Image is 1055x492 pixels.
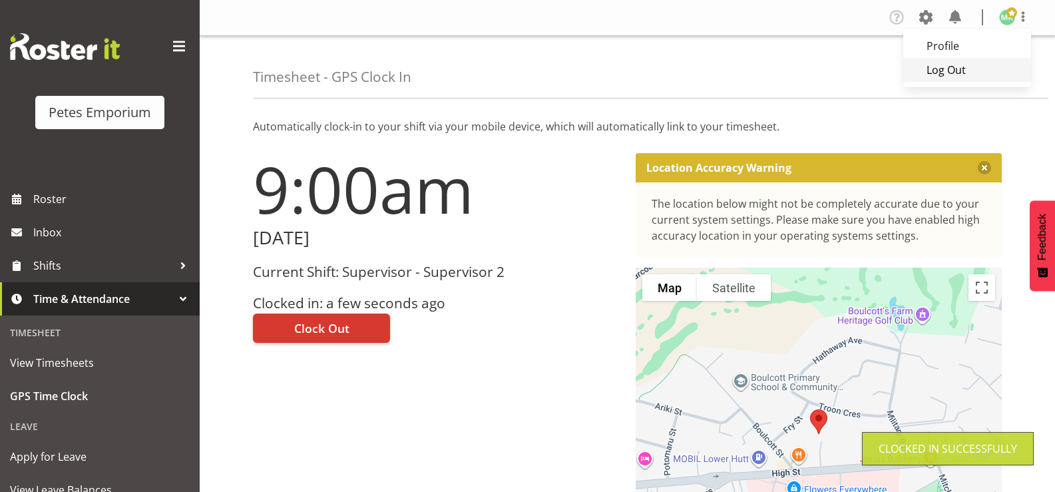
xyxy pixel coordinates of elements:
div: Timesheet [3,319,196,346]
button: Toggle fullscreen view [968,274,995,301]
h3: Current Shift: Supervisor - Supervisor 2 [253,264,620,280]
h1: 9:00am [253,153,620,225]
span: Clock Out [294,320,349,337]
span: Apply for Leave [10,447,190,467]
h3: Clocked in: a few seconds ago [253,296,620,311]
span: Inbox [33,222,193,242]
h2: [DATE] [253,228,620,248]
div: Leave [3,413,196,440]
button: Show satellite imagery [697,274,771,301]
a: Apply for Leave [3,440,196,473]
span: Time & Attendance [33,289,173,309]
span: Roster [33,189,193,209]
button: Close message [978,161,991,174]
p: Automatically clock-in to your shift via your mobile device, which will automatically link to you... [253,119,1002,134]
span: Feedback [1036,214,1048,260]
a: Log Out [903,58,1031,82]
button: Feedback - Show survey [1030,200,1055,291]
div: Clocked in Successfully [879,441,1017,457]
div: The location below might not be completely accurate due to your current system settings. Please m... [652,196,986,244]
span: Shifts [33,256,173,276]
div: Petes Emporium [49,103,151,123]
img: Rosterit website logo [10,33,120,60]
a: GPS Time Clock [3,379,196,413]
h4: Timesheet - GPS Clock In [253,69,411,85]
p: Location Accuracy Warning [646,161,791,174]
a: View Timesheets [3,346,196,379]
span: GPS Time Clock [10,386,190,406]
button: Clock Out [253,314,390,343]
button: Show street map [642,274,697,301]
a: Profile [903,34,1031,58]
img: melanie-richardson713.jpg [999,9,1015,25]
span: View Timesheets [10,353,190,373]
